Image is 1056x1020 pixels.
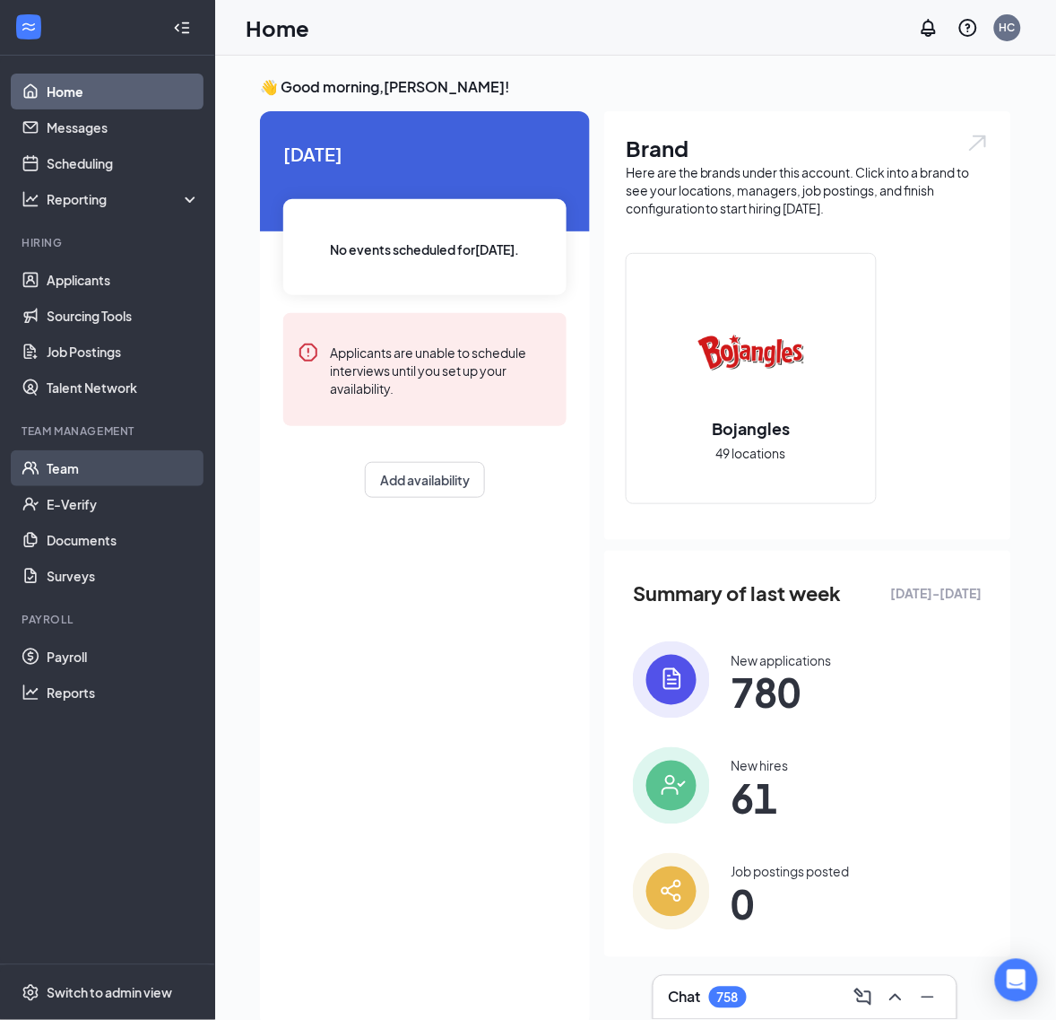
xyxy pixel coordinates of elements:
img: open.6027fd2a22e1237b5b06.svg [966,133,990,153]
h2: Bojangles [695,417,809,440]
a: Talent Network [47,370,200,405]
div: New applications [731,651,832,669]
div: Here are the brands under this account. Click into a brand to see your locations, managers, job p... [626,163,990,217]
a: Messages [47,109,200,145]
div: New hires [731,757,789,775]
span: 49 locations [716,443,786,463]
div: Payroll [22,612,196,627]
img: icon [633,641,710,719]
a: Team [47,450,200,486]
img: icon [633,747,710,824]
svg: Notifications [918,17,939,39]
a: Payroll [47,639,200,675]
a: Documents [47,522,200,558]
h3: Chat [668,988,700,1007]
h1: Brand [626,133,990,163]
img: icon [633,853,710,930]
svg: Collapse [173,19,191,37]
svg: QuestionInfo [957,17,979,39]
span: No events scheduled for [DATE] . [331,240,520,259]
a: Home [47,74,200,109]
div: Job postings posted [731,863,850,881]
div: Applicants are unable to schedule interviews until you set up your availability. [330,342,552,397]
svg: ComposeMessage [853,987,874,1008]
div: Team Management [22,423,196,439]
svg: Error [298,342,319,363]
a: Surveys [47,558,200,594]
svg: Settings [22,984,39,1002]
a: Reports [47,675,200,711]
span: [DATE] - [DATE] [891,583,982,603]
button: Add availability [365,462,485,498]
span: 780 [731,676,832,709]
div: HC [1000,20,1016,35]
a: Applicants [47,262,200,298]
span: 0 [731,888,850,920]
svg: WorkstreamLogo [20,18,38,36]
span: 61 [731,782,789,815]
a: Job Postings [47,334,200,370]
svg: Minimize [917,987,939,1008]
a: Sourcing Tools [47,298,200,334]
h3: 👋 Good morning, [PERSON_NAME] ! [260,77,1011,97]
svg: ChevronUp [885,987,906,1008]
div: Reporting [47,190,201,208]
a: Scheduling [47,145,200,181]
span: Summary of last week [633,578,842,609]
span: [DATE] [283,140,567,168]
div: Switch to admin view [47,984,172,1002]
div: 758 [717,990,739,1006]
h1: Home [246,13,309,43]
svg: Analysis [22,190,39,208]
a: E-Verify [47,486,200,522]
button: Minimize [913,983,942,1012]
button: ChevronUp [881,983,910,1012]
img: Bojangles [694,295,809,410]
button: ComposeMessage [849,983,878,1012]
div: Hiring [22,235,196,250]
div: Open Intercom Messenger [995,959,1038,1002]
